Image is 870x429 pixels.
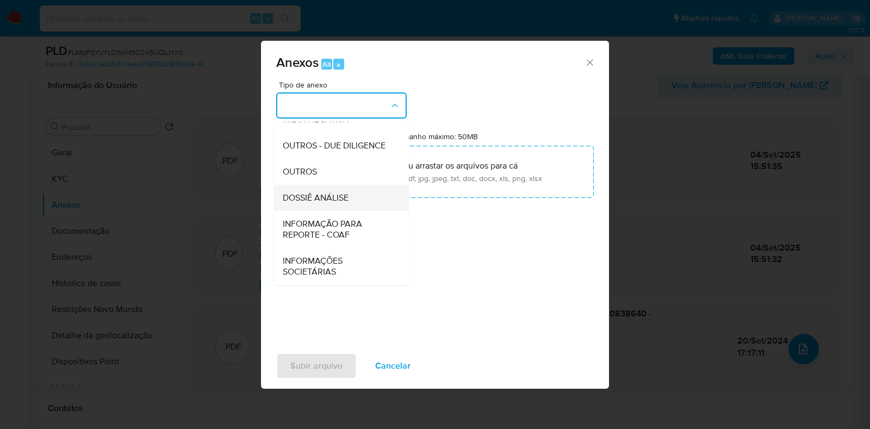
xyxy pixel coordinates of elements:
span: DOSSIÊ ANÁLISE [283,192,349,203]
span: INFORMAÇÕES SOCIETÁRIAS [283,256,394,277]
label: Tamanho máximo: 50MB [396,132,478,141]
span: a [337,59,340,70]
button: Cancelar [361,353,425,379]
span: OUTROS [283,166,317,177]
span: INFORMAÇÃO PARA REPORTE - COAF [283,219,394,240]
span: MIDIA NEGATIVA [283,114,349,125]
span: Tipo de anexo [279,81,409,89]
button: Fechar [585,57,594,67]
span: Anexos [276,53,319,72]
span: Alt [322,59,331,70]
span: OUTROS - DUE DILIGENCE [283,140,386,151]
span: Cancelar [375,354,411,378]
